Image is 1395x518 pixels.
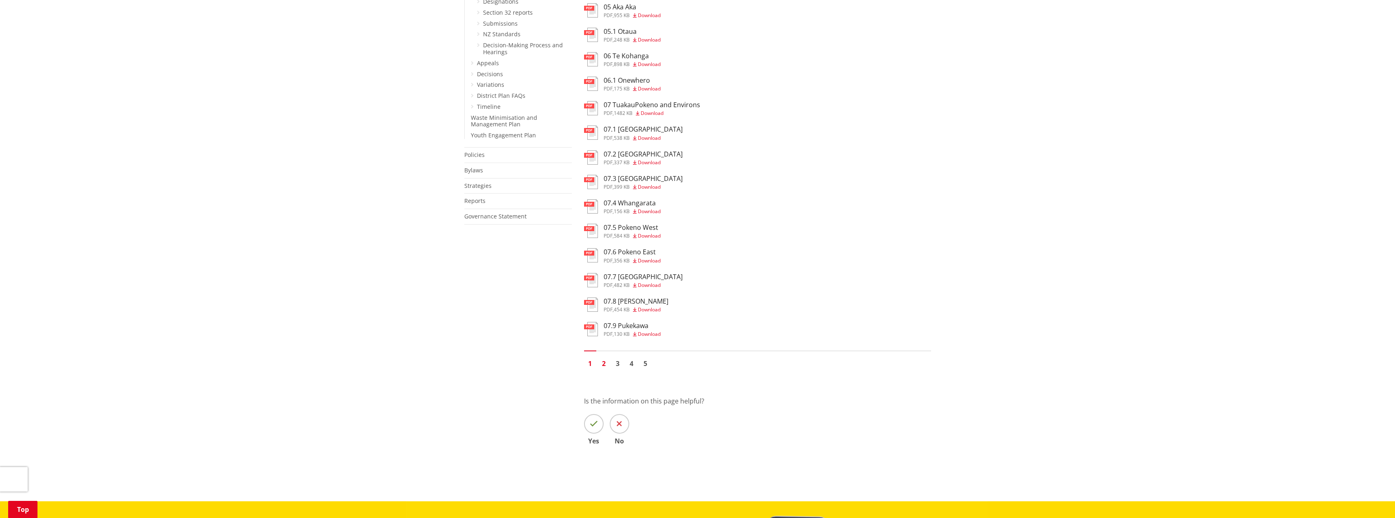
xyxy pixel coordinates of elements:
a: 07.4 Whangarata pdf,156 KB Download [584,199,661,214]
span: pdf [604,306,613,313]
span: Download [638,12,661,19]
div: , [604,258,661,263]
img: document-pdf.svg [584,126,598,140]
span: pdf [604,12,613,19]
h3: 06.1 Onewhero [604,77,661,84]
img: document-pdf.svg [584,322,598,336]
a: 07.3 [GEOGRAPHIC_DATA] pdf,399 KB Download [584,175,683,190]
div: , [604,86,661,91]
img: document-pdf.svg [584,224,598,238]
div: , [604,209,661,214]
a: 07.5 Pokeno West pdf,584 KB Download [584,224,661,238]
img: document-pdf.svg [584,28,598,42]
span: 399 KB [614,183,630,190]
h3: 07.9 Pukekawa [604,322,661,330]
span: 898 KB [614,61,630,68]
span: 175 KB [614,85,630,92]
span: 130 KB [614,331,630,337]
h3: 06 Te Kohanga [604,52,661,60]
div: , [604,307,668,312]
span: pdf [604,110,613,117]
img: document-pdf.svg [584,52,598,66]
span: pdf [604,61,613,68]
iframe: Messenger Launcher [1358,484,1387,513]
span: pdf [604,331,613,337]
a: NZ Standards [483,30,521,38]
span: Download [638,257,661,264]
a: Go to page 3 [612,357,624,370]
h3: 07.5 Pokeno West [604,224,661,231]
span: pdf [604,134,613,141]
h3: 07.1 [GEOGRAPHIC_DATA] [604,126,683,133]
span: Download [638,61,661,68]
a: Policies [464,151,485,159]
a: Variations [477,81,504,88]
span: pdf [604,183,613,190]
p: Is the information on this page helpful? [584,396,931,406]
span: 584 KB [614,232,630,239]
a: Youth Engagement Plan [471,131,536,139]
a: Waste Minimisation and Management Plan [471,114,537,128]
h3: 07.4 Whangarata [604,199,661,207]
img: document-pdf.svg [584,199,598,214]
a: District Plan FAQs [477,92,525,99]
nav: Pagination [584,350,931,372]
a: Go to page 5 [639,357,652,370]
div: , [604,160,683,165]
h3: 05.1 Otaua [604,28,661,35]
span: pdf [604,85,613,92]
a: Page 1 [584,357,596,370]
span: pdf [604,159,613,166]
div: , [604,234,661,238]
span: pdf [604,36,613,43]
span: Download [638,331,661,337]
img: document-pdf.svg [584,175,598,189]
span: Download [638,134,661,141]
h3: 07.3 [GEOGRAPHIC_DATA] [604,175,683,183]
a: 06.1 Onewhero pdf,175 KB Download [584,77,661,91]
h3: 07.8 [PERSON_NAME] [604,298,668,305]
span: Download [638,282,661,289]
span: Download [638,208,661,215]
a: Bylaws [464,166,483,174]
a: 05.1 Otaua pdf,248 KB Download [584,28,661,42]
span: 538 KB [614,134,630,141]
a: Timeline [477,103,501,110]
span: pdf [604,282,613,289]
div: , [604,185,683,190]
span: Download [638,183,661,190]
a: Strategies [464,182,492,190]
span: No [610,438,629,444]
span: Download [638,85,661,92]
img: document-pdf.svg [584,248,598,262]
a: Appeals [477,59,499,67]
a: 06 Te Kohanga pdf,898 KB Download [584,52,661,67]
div: , [604,62,661,67]
a: 05 Aka Aka pdf,955 KB Download [584,3,661,18]
span: Download [638,36,661,43]
span: Download [638,159,661,166]
a: 07.6 Pokeno East pdf,356 KB Download [584,248,661,263]
a: Top [8,501,37,518]
a: 07.8 [PERSON_NAME] pdf,454 KB Download [584,298,668,312]
div: , [604,111,700,116]
a: 07 TuakauPokeno and Environs pdf,1482 KB Download [584,101,700,116]
div: , [604,136,683,141]
span: Download [638,232,661,239]
span: Download [638,306,661,313]
a: 07.1 [GEOGRAPHIC_DATA] pdf,538 KB Download [584,126,683,140]
span: 454 KB [614,306,630,313]
span: 482 KB [614,282,630,289]
a: 07.9 Pukekawa pdf,130 KB Download [584,322,661,337]
span: Download [641,110,663,117]
h3: 07.6 Pokeno East [604,248,661,256]
a: Go to page 2 [598,357,610,370]
span: 337 KB [614,159,630,166]
span: 156 KB [614,208,630,215]
div: , [604,13,661,18]
span: 248 KB [614,36,630,43]
a: Go to page 4 [626,357,638,370]
span: 955 KB [614,12,630,19]
img: document-pdf.svg [584,3,598,18]
img: document-pdf.svg [584,298,598,312]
